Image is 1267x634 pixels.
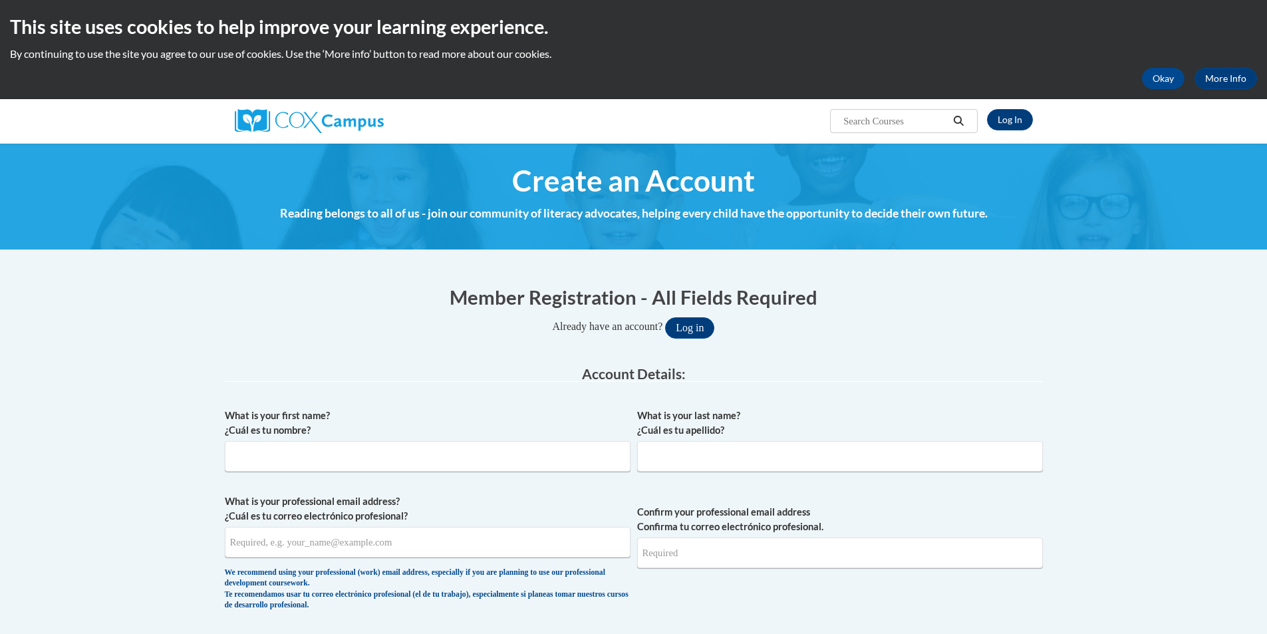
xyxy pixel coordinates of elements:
img: Cox Campus [235,109,384,133]
input: Search Courses [842,113,948,129]
input: Required [637,538,1043,568]
input: Metadata input [225,441,631,472]
button: Okay [1142,68,1185,89]
label: What is your professional email address? ¿Cuál es tu correo electrónico profesional? [225,494,631,524]
a: Log In [987,109,1033,130]
h1: Member Registration - All Fields Required [225,283,1043,311]
a: More Info [1195,68,1257,89]
input: Metadata input [637,441,1043,472]
span: Already have an account? [553,321,663,332]
p: By continuing to use the site you agree to our use of cookies. Use the ‘More info’ button to read... [10,47,1257,61]
div: We recommend using your professional (work) email address, especially if you are planning to use ... [225,567,631,611]
span: Account Details: [582,365,686,382]
label: Confirm your professional email address Confirma tu correo electrónico profesional. [637,505,1043,534]
h4: Reading belongs to all of us - join our community of literacy advocates, helping every child have... [225,205,1043,222]
label: What is your first name? ¿Cuál es tu nombre? [225,408,631,438]
h2: This site uses cookies to help improve your learning experience. [10,13,1257,40]
button: Search [948,113,968,129]
span: Create an Account [512,163,755,198]
input: Metadata input [225,527,631,557]
button: Log in [665,317,714,339]
label: What is your last name? ¿Cuál es tu apellido? [637,408,1043,438]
